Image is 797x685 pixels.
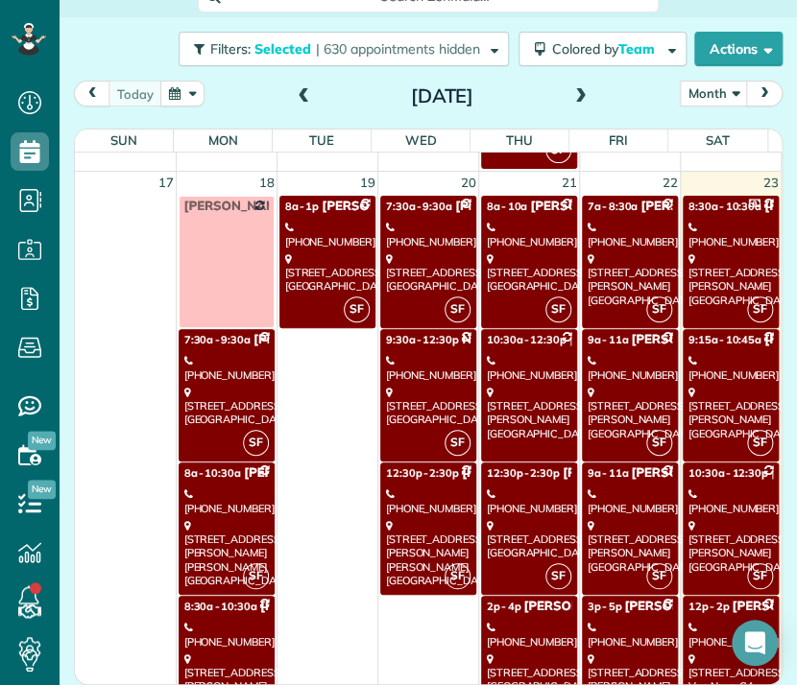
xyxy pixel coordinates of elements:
span: SF [646,430,672,456]
div: [PHONE_NUMBER] [184,487,269,515]
div: [PHONE_NUMBER] [386,221,471,248]
button: next [746,81,783,106]
span: Filters: [210,40,251,58]
span: [PERSON_NAME] [523,599,628,614]
span: SF [445,430,471,456]
span: SF [747,430,773,456]
span: SF [243,563,269,589]
div: [STREET_ADDRESS] [GEOGRAPHIC_DATA] [386,252,471,294]
div: [STREET_ADDRESS][PERSON_NAME] [GEOGRAPHIC_DATA] [688,386,774,440]
div: [STREET_ADDRESS] [GEOGRAPHIC_DATA] [386,386,471,427]
span: SF [747,563,773,589]
div: [PHONE_NUMBER] [588,354,672,382]
span: 3p - 5p [588,600,622,613]
div: [PHONE_NUMBER] [184,354,269,382]
span: [PERSON_NAME] [455,199,560,214]
div: [STREET_ADDRESS] [GEOGRAPHIC_DATA] [487,252,571,294]
span: [PERSON_NAME] [563,465,667,481]
span: SF [445,296,471,322]
div: [PHONE_NUMBER] [487,487,571,515]
a: 21 [560,172,579,194]
div: [STREET_ADDRESS][PERSON_NAME] [GEOGRAPHIC_DATA] [588,252,672,307]
span: | 630 appointments hidden [316,40,480,58]
div: [STREET_ADDRESS] [GEOGRAPHIC_DATA] [285,252,370,294]
span: 2p - 4p [487,600,521,613]
span: [PERSON_NAME] [462,465,567,481]
span: Colored by [552,40,662,58]
span: [PERSON_NAME] [260,599,365,614]
div: [STREET_ADDRESS] [PERSON_NAME][GEOGRAPHIC_DATA] [688,252,774,307]
span: New [28,480,56,499]
div: [PHONE_NUMBER] [688,621,774,649]
div: [STREET_ADDRESS] [PERSON_NAME][GEOGRAPHIC_DATA] [588,386,672,440]
span: SF [545,563,571,589]
button: Month [680,81,748,106]
div: [PHONE_NUMBER] [688,221,774,248]
span: 9a - 11a [588,333,629,346]
button: prev [74,81,110,106]
span: SF [646,296,672,322]
span: 9a - 11a [588,466,629,480]
div: [PHONE_NUMBER] [285,221,370,248]
span: 9:15a - 10:45a [688,333,761,346]
span: 10:30a - 12:30p [688,466,768,480]
a: 19 [358,172,377,194]
button: today [109,81,162,106]
span: SF [344,296,370,322]
div: [PHONE_NUMBER] [588,221,672,248]
a: 18 [257,172,277,194]
div: [PHONE_NUMBER] [487,354,571,382]
span: [PERSON_NAME] [631,332,736,347]
a: Filters: Selected | 630 appointments hidden [169,32,509,66]
span: Tue [309,132,334,148]
span: Nanxi [PERSON_NAME] - [PERSON_NAME] [462,332,723,347]
div: Open Intercom Messenger [732,620,778,666]
a: 20 [459,172,478,194]
span: 8:30a - 10:30a [184,600,257,613]
button: Colored byTeam [519,32,687,66]
div: [PHONE_NUMBER] [487,621,571,649]
div: [PHONE_NUMBER] [184,621,269,649]
a: 23 [761,172,781,194]
a: 17 [157,172,176,194]
span: 12:30p - 2:30p [386,466,459,480]
span: Thu [506,132,533,148]
button: Filters: Selected | 630 appointments hidden [179,32,509,66]
span: 12:30p - 2:30p [487,466,560,480]
div: [PHONE_NUMBER] [487,221,571,248]
span: 7:30a - 9:30a [184,333,252,346]
span: 12p - 2p [688,600,730,613]
span: 8a - 10:30a [184,466,242,480]
h2: [DATE] [322,85,562,106]
span: 9:30a - 12:30p [386,333,459,346]
span: [PERSON_NAME] [569,332,674,347]
span: SF [747,296,773,322]
span: Selected [254,40,312,58]
span: SF [243,430,269,456]
span: Sat [706,132,730,148]
div: [PHONE_NUMBER] [386,487,471,515]
span: SF [646,563,672,589]
span: 8a - 1p [285,200,320,213]
span: Sun [110,132,137,148]
span: 7:30a - 9:30a [386,200,453,213]
div: [PHONE_NUMBER] [688,487,774,515]
div: [STREET_ADDRESS] [GEOGRAPHIC_DATA] [487,519,571,560]
span: Wed [405,132,437,148]
span: [PERSON_NAME] OFF [184,199,317,214]
div: [STREET_ADDRESS][PERSON_NAME] [GEOGRAPHIC_DATA] [588,519,672,574]
div: [STREET_ADDRESS][PERSON_NAME] [GEOGRAPHIC_DATA] [688,519,774,574]
span: [PERSON_NAME] [624,599,729,614]
span: [PERSON_NAME] [530,199,635,214]
div: [PHONE_NUMBER] [688,354,774,382]
span: [PERSON_NAME] [244,465,349,481]
span: 8a - 10a [487,200,528,213]
span: [PERSON_NAME] - Southwest Industrial Electric [254,332,543,347]
span: 7a - 8:30a [588,200,639,213]
span: SF [545,296,571,322]
span: [PERSON_NAME] [322,199,426,214]
span: Fri [609,132,628,148]
div: [STREET_ADDRESS][PERSON_NAME] [GEOGRAPHIC_DATA] [487,386,571,440]
div: [PHONE_NUMBER] [588,621,672,649]
div: [PHONE_NUMBER] [588,487,672,515]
